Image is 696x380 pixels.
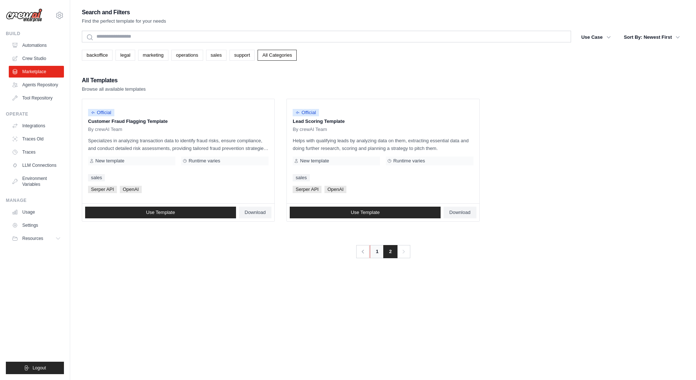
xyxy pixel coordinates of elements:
button: Use Case [577,31,615,44]
a: Tool Repository [9,92,64,104]
p: Find the perfect template for your needs [82,18,166,25]
span: Use Template [351,210,380,215]
h2: All Templates [82,75,146,86]
a: legal [115,50,135,61]
span: New template [300,158,329,164]
a: Traces Old [9,133,64,145]
div: Build [6,31,64,37]
span: Serper API [293,186,322,193]
a: Traces [9,146,64,158]
span: OpenAI [120,186,142,193]
p: Browse all available templates [82,86,146,93]
a: support [229,50,255,61]
a: sales [88,174,105,181]
a: Environment Variables [9,173,64,190]
a: All Categories [258,50,297,61]
p: Lead Scoring Template [293,118,473,125]
span: Logout [33,365,46,371]
a: sales [293,174,309,181]
a: LLM Connections [9,159,64,171]
button: Resources [9,233,64,244]
a: Settings [9,219,64,231]
h2: Search and Filters [82,7,166,18]
img: Logo [6,8,42,22]
span: By crewAI Team [293,127,327,132]
div: Manage [6,197,64,203]
a: Marketplace [9,66,64,78]
a: operations [171,50,203,61]
span: By crewAI Team [88,127,122,132]
nav: Pagination [356,245,410,258]
span: 2 [383,245,398,258]
span: Official [293,109,319,116]
span: Official [88,109,114,116]
a: Integrations [9,120,64,132]
span: Download [245,210,266,215]
button: Sort By: Newest First [620,31,684,44]
span: Resources [22,236,43,241]
span: Use Template [146,210,175,215]
a: 1 [370,245,384,258]
a: backoffice [82,50,113,61]
a: Crew Studio [9,53,64,64]
p: Customer Fraud Flagging Template [88,118,269,125]
a: Usage [9,206,64,218]
div: Operate [6,111,64,117]
a: sales [206,50,227,61]
span: Download [449,210,471,215]
a: Use Template [290,207,441,218]
a: Download [444,207,476,218]
span: Runtime varies [393,158,425,164]
p: Specializes in analyzing transaction data to identify fraud risks, ensure compliance, and conduct... [88,137,269,152]
button: Logout [6,362,64,374]
a: Agents Repository [9,79,64,91]
p: Helps with qualifying leads by analyzing data on them, extracting essential data and doing furthe... [293,137,473,152]
a: marketing [138,50,168,61]
span: OpenAI [324,186,346,193]
a: Download [239,207,272,218]
span: Serper API [88,186,117,193]
a: Use Template [85,207,236,218]
a: Automations [9,39,64,51]
span: Runtime varies [189,158,220,164]
span: New template [95,158,124,164]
